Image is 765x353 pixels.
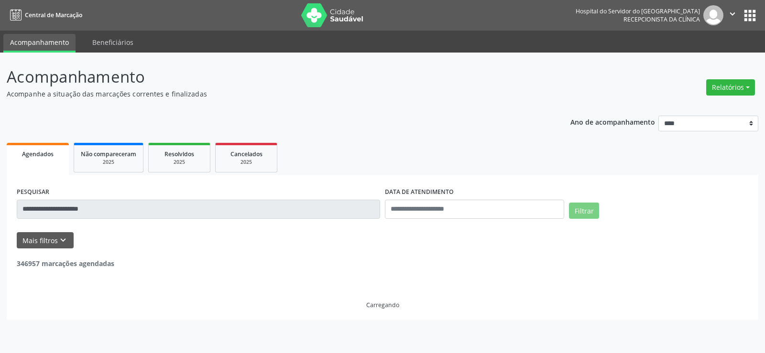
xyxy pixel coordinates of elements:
[230,150,262,158] span: Cancelados
[17,259,114,268] strong: 346957 marcações agendadas
[86,34,140,51] a: Beneficiários
[155,159,203,166] div: 2025
[742,7,758,24] button: apps
[570,116,655,128] p: Ano de acompanhamento
[3,34,76,53] a: Acompanhamento
[58,235,68,246] i: keyboard_arrow_down
[7,65,533,89] p: Acompanhamento
[81,159,136,166] div: 2025
[623,15,700,23] span: Recepcionista da clínica
[164,150,194,158] span: Resolvidos
[706,79,755,96] button: Relatórios
[222,159,270,166] div: 2025
[569,203,599,219] button: Filtrar
[81,150,136,158] span: Não compareceram
[727,9,738,19] i: 
[366,301,399,309] div: Carregando
[703,5,723,25] img: img
[7,89,533,99] p: Acompanhe a situação das marcações correntes e finalizadas
[576,7,700,15] div: Hospital do Servidor do [GEOGRAPHIC_DATA]
[7,7,82,23] a: Central de Marcação
[17,232,74,249] button: Mais filtroskeyboard_arrow_down
[25,11,82,19] span: Central de Marcação
[385,185,454,200] label: DATA DE ATENDIMENTO
[723,5,742,25] button: 
[17,185,49,200] label: PESQUISAR
[22,150,54,158] span: Agendados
